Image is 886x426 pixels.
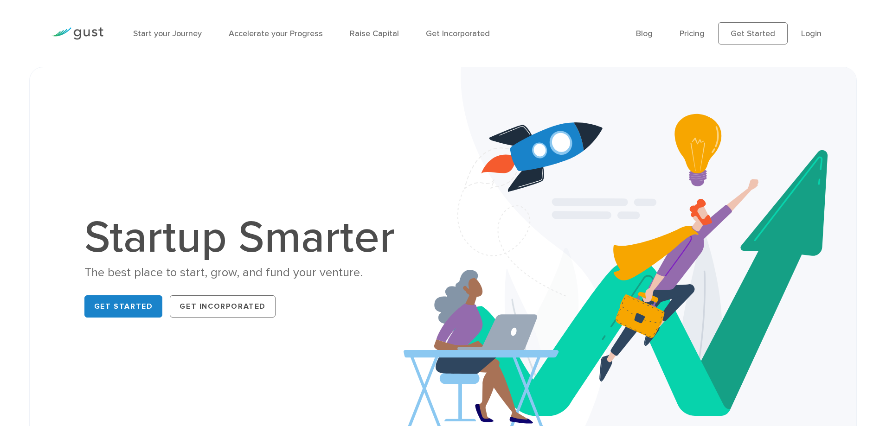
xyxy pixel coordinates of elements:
[680,29,705,38] a: Pricing
[84,295,163,318] a: Get Started
[636,29,653,38] a: Blog
[133,29,202,38] a: Start your Journey
[51,27,103,40] img: Gust Logo
[350,29,399,38] a: Raise Capital
[84,265,404,281] div: The best place to start, grow, and fund your venture.
[229,29,323,38] a: Accelerate your Progress
[84,216,404,260] h1: Startup Smarter
[426,29,490,38] a: Get Incorporated
[718,22,788,45] a: Get Started
[801,29,822,38] a: Login
[170,295,276,318] a: Get Incorporated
